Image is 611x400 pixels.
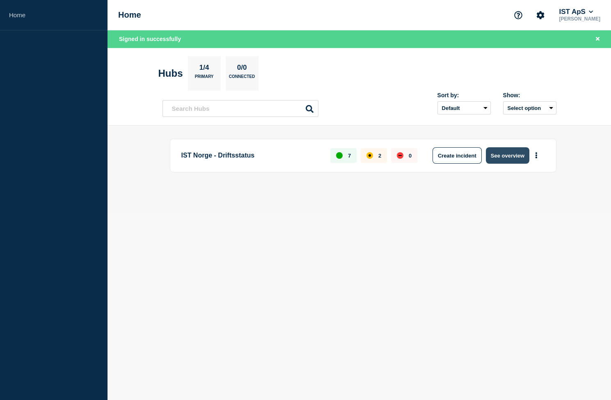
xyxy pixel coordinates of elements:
button: Select option [503,101,556,114]
button: More actions [531,148,542,163]
div: Show: [503,92,556,98]
span: Signed in successfully [119,36,181,42]
select: Sort by [437,101,491,114]
p: [PERSON_NAME] [557,16,602,22]
p: 0/0 [234,64,250,74]
button: Close banner [593,34,603,44]
p: Connected [229,74,255,83]
button: Create incident [433,147,482,164]
p: IST Norge - Driftsstatus [181,147,321,164]
p: Primary [195,74,214,83]
div: down [397,152,403,159]
div: up [336,152,343,159]
button: IST ApS [557,8,595,16]
p: 7 [348,153,351,159]
button: Account settings [532,7,549,24]
button: Support [510,7,527,24]
button: See overview [486,147,529,164]
div: affected [366,152,373,159]
p: 1/4 [196,64,212,74]
p: 0 [409,153,412,159]
h1: Home [118,10,141,20]
p: 2 [378,153,381,159]
input: Search Hubs [162,100,318,117]
h2: Hubs [158,68,183,79]
div: Sort by: [437,92,491,98]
